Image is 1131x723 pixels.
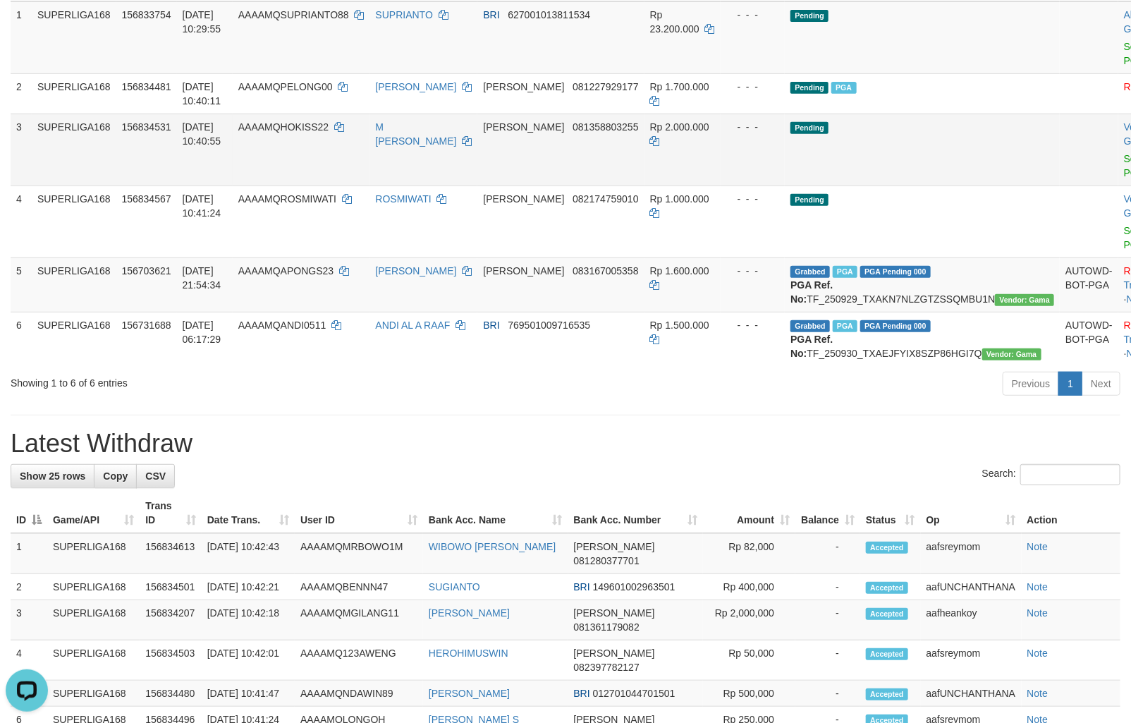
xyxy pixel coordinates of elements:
td: - [795,600,860,640]
span: [PERSON_NAME] [574,541,655,552]
span: [PERSON_NAME] [483,121,564,133]
a: HEROHIMUSWIN [429,648,508,659]
a: [PERSON_NAME] [429,607,510,619]
td: AUTOWD-BOT-PGA [1060,312,1118,366]
div: Showing 1 to 6 of 6 entries [11,370,460,390]
td: - [795,574,860,600]
div: - - - [726,80,780,94]
div: - - - [726,264,780,278]
th: Date Trans.: activate to sort column ascending [202,493,295,533]
th: Amount: activate to sort column ascending [703,493,795,533]
span: Copy 081227929177 to clipboard [573,81,638,92]
span: [PERSON_NAME] [483,193,564,205]
td: Rp 2,000,000 [703,600,795,640]
span: Copy 082397782127 to clipboard [574,662,640,673]
span: CSV [145,470,166,482]
a: Copy [94,464,137,488]
td: 3 [11,114,32,186]
td: SUPERLIGA168 [47,574,140,600]
span: Rp 2.000.000 [650,121,709,133]
span: Show 25 rows [20,470,85,482]
td: AAAAMQMRBOWO1M [295,533,423,574]
td: SUPERLIGA168 [32,312,116,366]
td: Rp 500,000 [703,681,795,707]
span: Copy 083167005358 to clipboard [573,265,638,277]
td: 156834480 [140,681,202,707]
td: Rp 400,000 [703,574,795,600]
td: Rp 50,000 [703,640,795,681]
label: Search: [982,464,1120,485]
span: Vendor URL: https://trx31.1velocity.biz [995,294,1054,306]
a: [PERSON_NAME] [376,81,457,92]
td: 2 [11,574,47,600]
td: aafsreymom [921,640,1022,681]
td: SUPERLIGA168 [47,533,140,574]
span: Pending [790,194,829,206]
td: 4 [11,640,47,681]
h1: Latest Withdraw [11,430,1120,458]
td: SUPERLIGA168 [32,1,116,74]
td: [DATE] 10:42:21 [202,574,295,600]
th: ID: activate to sort column descending [11,493,47,533]
th: User ID: activate to sort column ascending [295,493,423,533]
a: Note [1027,581,1049,593]
span: [DATE] 06:17:29 [183,320,221,345]
a: SUGIANTO [429,581,480,593]
span: 156834531 [122,121,171,133]
th: Balance: activate to sort column ascending [795,493,860,533]
span: AAAAMQANDI0511 [238,320,326,331]
span: [PERSON_NAME] [483,81,564,92]
td: 4 [11,186,32,257]
td: [DATE] 10:42:18 [202,600,295,640]
th: Bank Acc. Name: activate to sort column ascending [423,493,568,533]
span: Copy 149601002963501 to clipboard [593,581,675,593]
td: 156834207 [140,600,202,640]
td: SUPERLIGA168 [47,640,140,681]
input: Search: [1020,464,1120,485]
span: BRI [574,688,590,699]
td: aafheankoy [921,600,1022,640]
td: [DATE] 10:42:43 [202,533,295,574]
span: [PERSON_NAME] [483,265,564,277]
a: Note [1027,541,1049,552]
td: AAAAMQ123AWENG [295,640,423,681]
a: 1 [1058,372,1082,396]
span: Copy 012701044701501 to clipboard [593,688,675,699]
a: [PERSON_NAME] [376,265,457,277]
a: M [PERSON_NAME] [376,121,457,147]
span: Pending [790,82,829,94]
span: Accepted [866,542,908,554]
td: aafsreymom [921,533,1022,574]
span: Copy 627001013811534 to clipboard [508,9,590,20]
th: Trans ID: activate to sort column ascending [140,493,202,533]
td: 5 [11,257,32,312]
th: Status: activate to sort column ascending [860,493,921,533]
a: ROSMIWATI [376,193,432,205]
span: Copy 769501009716535 to clipboard [508,320,590,331]
td: 1 [11,533,47,574]
th: Action [1022,493,1121,533]
span: Marked by aafromsomean [833,320,857,332]
td: TF_250929_TXAKN7NLZGTZSSQMBU1N [785,257,1060,312]
span: Marked by aafchhiseyha [833,266,857,278]
span: [PERSON_NAME] [574,648,655,659]
div: - - - [726,318,780,332]
span: [DATE] 10:40:11 [183,81,221,107]
a: Note [1027,648,1049,659]
span: 156834481 [122,81,171,92]
span: Rp 23.200.000 [650,9,699,35]
td: 1 [11,1,32,74]
span: AAAAMQAPONGS23 [238,265,334,277]
span: 156834567 [122,193,171,205]
span: [DATE] 10:40:55 [183,121,221,147]
span: AAAAMQPELONG00 [238,81,333,92]
th: Bank Acc. Number: activate to sort column ascending [568,493,704,533]
td: [DATE] 10:42:01 [202,640,295,681]
span: Copy 081361179082 to clipboard [574,621,640,633]
span: Grabbed [790,266,830,278]
span: Accepted [866,608,908,620]
span: Rp 1.700.000 [650,81,709,92]
span: [PERSON_NAME] [574,607,655,619]
td: - [795,640,860,681]
span: [DATE] 21:54:34 [183,265,221,291]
